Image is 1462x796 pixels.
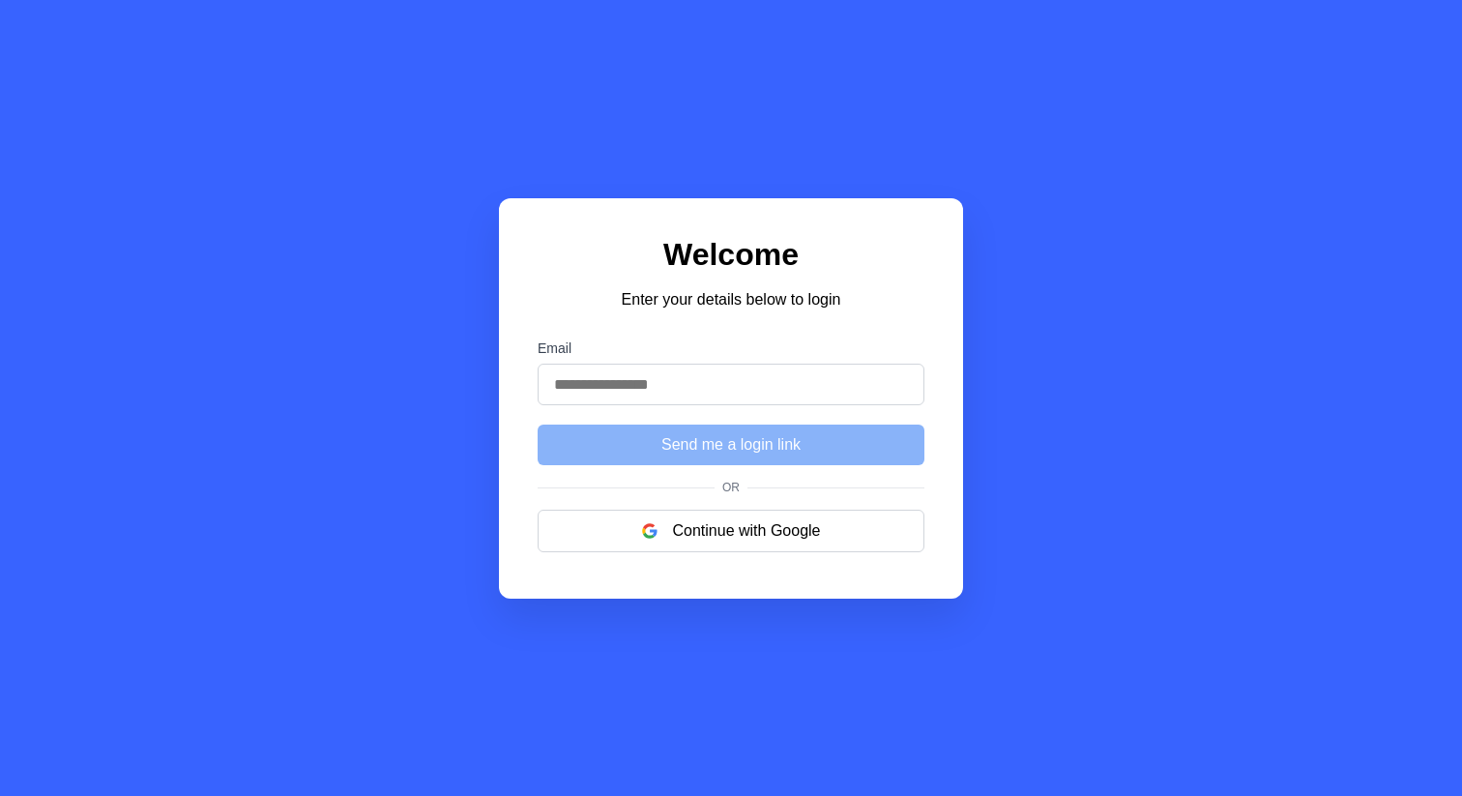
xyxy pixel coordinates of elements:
[538,510,924,552] button: Continue with Google
[538,288,924,311] p: Enter your details below to login
[538,237,924,273] h1: Welcome
[642,523,658,539] img: google logo
[538,340,924,356] label: Email
[538,425,924,465] button: Send me a login link
[715,481,747,494] span: Or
